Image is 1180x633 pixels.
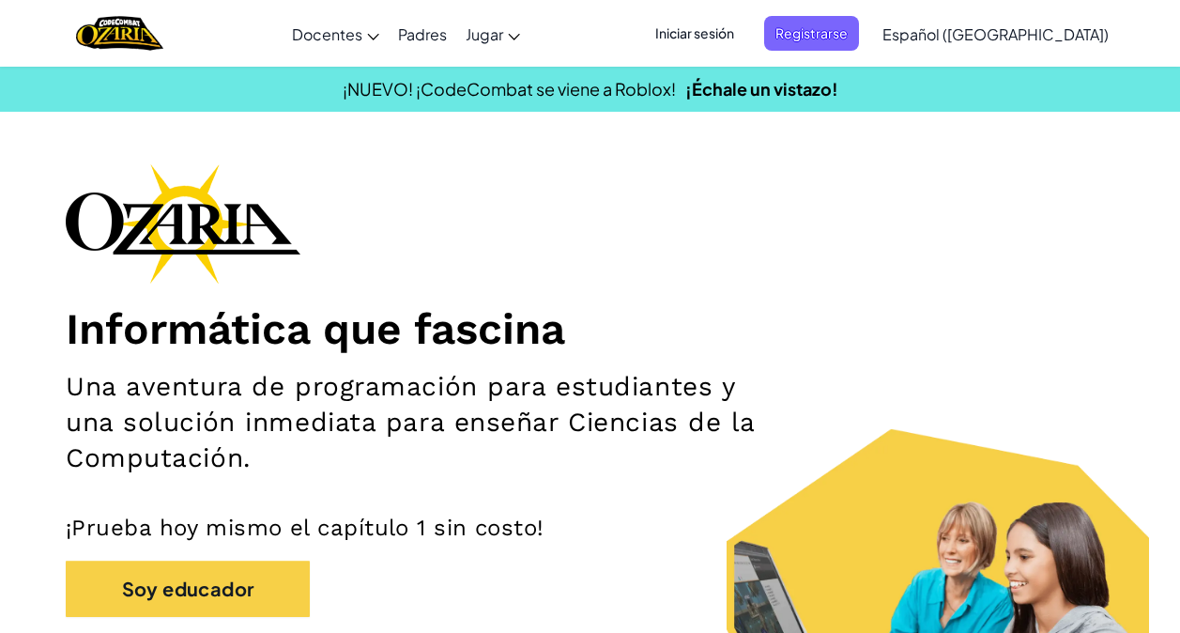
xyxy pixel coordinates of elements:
p: ¡Prueba hoy mismo el capítulo 1 sin costo! [66,514,1114,542]
a: Padres [389,8,456,59]
a: Docentes [283,8,389,59]
a: Ozaria by CodeCombat logo [76,14,163,53]
a: Español ([GEOGRAPHIC_DATA]) [873,8,1118,59]
span: Español ([GEOGRAPHIC_DATA]) [882,24,1109,44]
h2: Una aventura de programación para estudiantes y una solución inmediata para enseñar Ciencias de l... [66,369,768,476]
a: ¡Échale un vistazo! [685,78,838,100]
button: Iniciar sesión [644,16,745,51]
a: Jugar [456,8,529,59]
img: Home [76,14,163,53]
img: Ozaria branding logo [66,163,300,284]
span: ¡NUEVO! ¡CodeCombat se viene a Roblox! [343,78,676,100]
span: Docentes [292,24,362,44]
button: Registrarse [764,16,859,51]
span: Jugar [466,24,503,44]
h1: Informática que fascina [66,302,1114,355]
button: Soy educador [66,561,310,617]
